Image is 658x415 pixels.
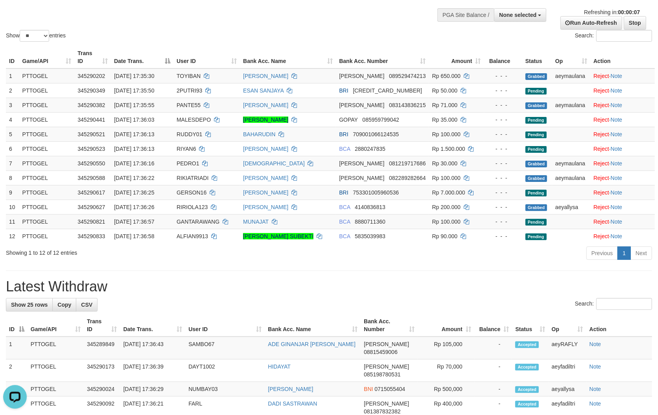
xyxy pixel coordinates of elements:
[487,174,519,182] div: - - -
[268,400,317,407] a: DADI SASTRAWAN
[611,73,623,79] a: Note
[590,112,655,127] td: ·
[19,185,75,200] td: PTTOGEL
[487,159,519,167] div: - - -
[6,141,19,156] td: 6
[560,16,622,30] a: Run Auto-Refresh
[28,382,84,396] td: PTTOGEL
[593,189,609,196] a: Reject
[593,204,609,210] a: Reject
[432,219,461,225] span: Rp 100.000
[590,141,655,156] td: ·
[487,101,519,109] div: - - -
[364,363,409,370] span: [PERSON_NAME]
[77,73,105,79] span: 345290202
[630,246,652,260] a: Next
[6,112,19,127] td: 4
[6,69,19,83] td: 1
[611,131,623,137] a: Note
[77,102,105,108] span: 345290382
[268,341,356,347] a: ADE GINANJAR [PERSON_NAME]
[596,298,652,310] input: Search:
[19,127,75,141] td: PTTOGEL
[77,175,105,181] span: 345290588
[512,314,548,337] th: Status: activate to sort column ascending
[19,214,75,229] td: PTTOGEL
[364,408,400,415] span: Copy 081387832382 to clipboard
[19,200,75,214] td: PTTOGEL
[418,314,474,337] th: Amount: activate to sort column ascending
[243,189,288,196] a: [PERSON_NAME]
[418,382,474,396] td: Rp 500,000
[84,359,120,382] td: 345290173
[487,232,519,240] div: - - -
[339,102,384,108] span: [PERSON_NAME]
[611,204,623,210] a: Note
[177,233,208,239] span: ALFIAN9913
[6,359,28,382] td: 2
[590,156,655,170] td: ·
[177,102,201,108] span: PANTE55
[77,117,105,123] span: 345290441
[590,200,655,214] td: ·
[339,73,384,79] span: [PERSON_NAME]
[19,46,75,69] th: Game/API: activate to sort column ascending
[177,117,211,123] span: MALESDEPO
[525,233,547,240] span: Pending
[525,132,547,138] span: Pending
[474,337,512,359] td: -
[575,298,652,310] label: Search:
[525,117,547,124] span: Pending
[120,337,186,359] td: [DATE] 17:36:43
[611,233,623,239] a: Note
[243,73,288,79] a: [PERSON_NAME]
[525,102,547,109] span: Grabbed
[6,200,19,214] td: 10
[77,131,105,137] span: 345290521
[515,341,539,348] span: Accepted
[268,363,291,370] a: HIDAYAT
[432,233,458,239] span: Rp 90.000
[339,204,350,210] span: BCA
[77,146,105,152] span: 345290523
[364,400,409,407] span: [PERSON_NAME]
[353,131,399,137] span: Copy 709001066124535 to clipboard
[611,175,623,181] a: Note
[590,185,655,200] td: ·
[20,30,49,42] select: Showentries
[114,160,154,167] span: [DATE] 17:36:16
[19,141,75,156] td: PTTOGEL
[177,87,202,94] span: 2PUTRI93
[364,341,409,347] span: [PERSON_NAME]
[177,219,219,225] span: GANTARAWANG
[593,131,609,137] a: Reject
[363,117,399,123] span: Copy 085959799042 to clipboard
[432,146,465,152] span: Rp 1.500.000
[111,46,173,69] th: Date Trans.: activate to sort column descending
[6,170,19,185] td: 8
[177,175,208,181] span: RIKIATRIADI
[525,219,547,226] span: Pending
[28,314,84,337] th: Game/API: activate to sort column ascending
[120,314,186,337] th: Date Trans.: activate to sort column ascending
[173,46,240,69] th: User ID: activate to sort column ascending
[432,87,458,94] span: Rp 50.000
[339,219,350,225] span: BCA
[389,175,426,181] span: Copy 082289282664 to clipboard
[437,8,494,22] div: PGA Site Balance /
[6,337,28,359] td: 1
[81,302,92,308] span: CSV
[593,219,609,225] a: Reject
[590,363,601,370] a: Note
[114,117,154,123] span: [DATE] 17:36:03
[432,131,461,137] span: Rp 100.000
[525,190,547,196] span: Pending
[52,298,76,311] a: Copy
[77,160,105,167] span: 345290550
[77,189,105,196] span: 345290617
[549,359,586,382] td: aeyfadiltri
[593,117,609,123] a: Reject
[418,337,474,359] td: Rp 105,000
[11,302,48,308] span: Show 25 rows
[339,233,350,239] span: BCA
